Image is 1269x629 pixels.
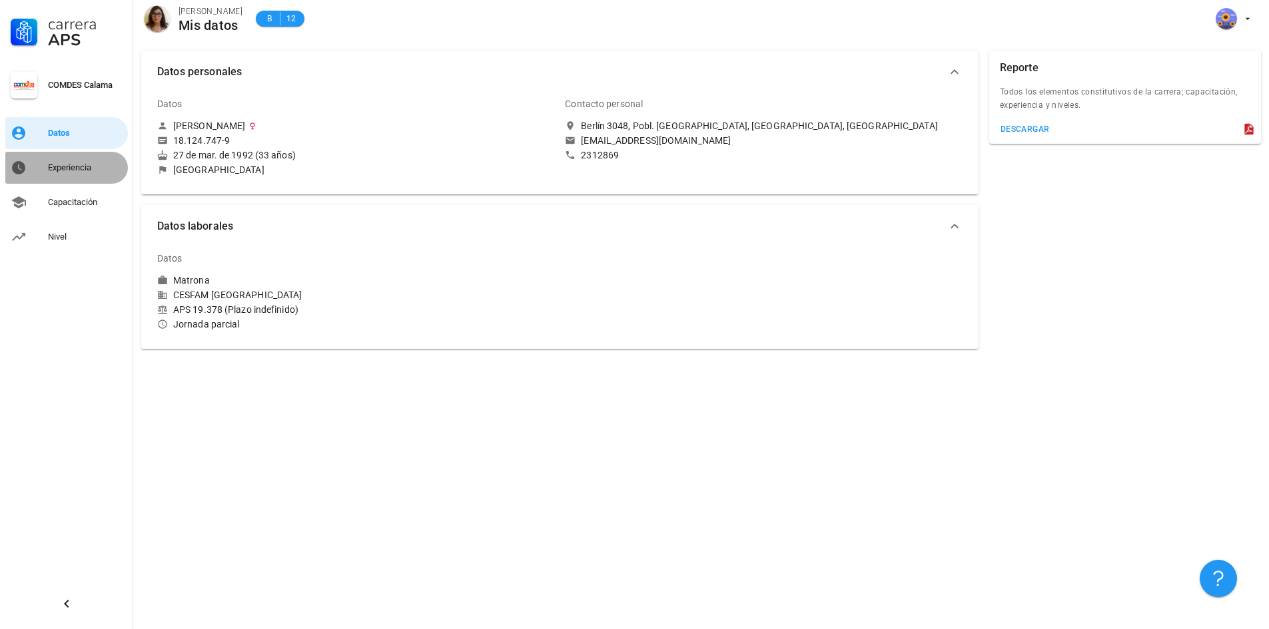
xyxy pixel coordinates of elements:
[565,120,962,132] a: Berlín 3048, Pobl. [GEOGRAPHIC_DATA], [GEOGRAPHIC_DATA], [GEOGRAPHIC_DATA]
[48,80,123,91] div: COMDES Calama
[141,51,979,93] button: Datos personales
[565,134,962,146] a: [EMAIL_ADDRESS][DOMAIN_NAME]
[179,18,242,33] div: Mis datos
[48,197,123,208] div: Capacitación
[179,5,242,18] div: [PERSON_NAME]
[995,120,1055,138] button: descargar
[173,120,245,132] div: [PERSON_NAME]
[1000,124,1050,134] div: descargar
[581,120,937,132] div: Berlín 3048, Pobl. [GEOGRAPHIC_DATA], [GEOGRAPHIC_DATA], [GEOGRAPHIC_DATA]
[581,134,731,146] div: [EMAIL_ADDRESS][DOMAIN_NAME]
[48,162,123,173] div: Experiencia
[157,63,947,81] span: Datos personales
[48,128,123,138] div: Datos
[1000,51,1039,85] div: Reporte
[141,205,979,248] button: Datos laborales
[264,12,274,25] span: B
[1216,8,1237,29] div: avatar
[173,274,210,286] div: Matrona
[144,5,171,32] div: avatar
[5,152,128,184] a: Experiencia
[157,242,183,274] div: Datos
[173,164,264,176] div: [GEOGRAPHIC_DATA]
[173,134,230,146] div: 18.124.747-9
[5,117,128,149] a: Datos
[5,186,128,218] a: Capacitación
[157,149,554,161] div: 27 de mar. de 1992 (33 años)
[989,85,1261,120] div: Todos los elementos constitutivos de la carrera; capacitación, experiencia y niveles.
[157,217,947,236] span: Datos laborales
[581,149,619,161] div: 2312869
[5,221,128,253] a: Nivel
[565,88,643,120] div: Contacto personal
[565,149,962,161] a: 2312869
[157,304,554,315] div: APS 19.378 (Plazo indefinido)
[48,232,123,242] div: Nivel
[157,318,554,330] div: Jornada parcial
[286,12,296,25] span: 12
[157,289,554,301] div: CESFAM [GEOGRAPHIC_DATA]
[48,16,123,32] div: Carrera
[157,88,183,120] div: Datos
[48,32,123,48] div: APS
